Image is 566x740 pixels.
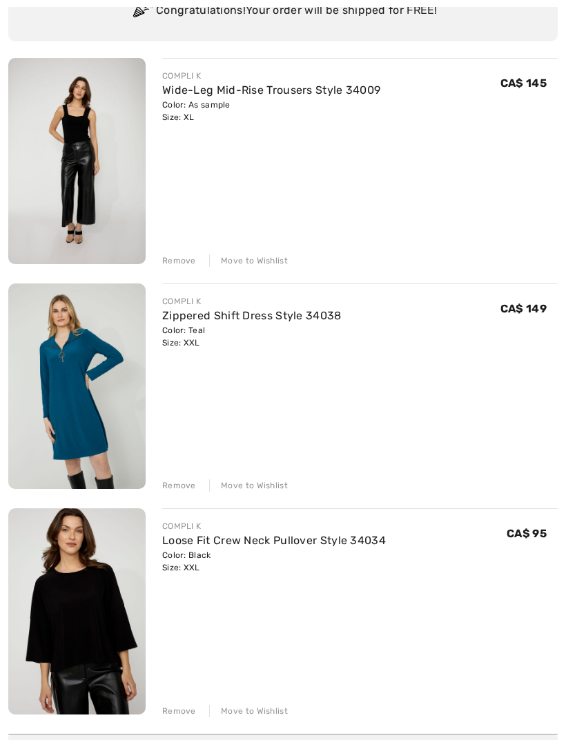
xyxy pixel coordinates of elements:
div: Move to Wishlist [209,479,288,492]
div: Color: As sample Size: XL [162,99,380,123]
div: Move to Wishlist [209,705,288,717]
img: Wide-Leg Mid-Rise Trousers Style 34009 [8,58,146,264]
div: Color: Teal Size: XXL [162,324,342,349]
span: CA$ 145 [500,77,547,90]
div: Remove [162,479,196,492]
div: COMPLI K [162,295,342,308]
div: Remove [162,254,196,267]
a: Loose Fit Crew Neck Pullover Style 34034 [162,534,386,547]
img: Zippered Shift Dress Style 34038 [8,283,146,490]
span: CA$ 95 [507,527,547,540]
img: Loose Fit Crew Neck Pullover Style 34034 [8,508,146,714]
div: Remove [162,705,196,717]
div: Move to Wishlist [209,254,288,267]
a: Zippered Shift Dress Style 34038 [162,309,342,322]
a: Wide-Leg Mid-Rise Trousers Style 34009 [162,83,380,97]
div: Color: Black Size: XXL [162,549,386,574]
span: CA$ 149 [500,302,547,315]
div: COMPLI K [162,520,386,532]
div: COMPLI K [162,70,380,82]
